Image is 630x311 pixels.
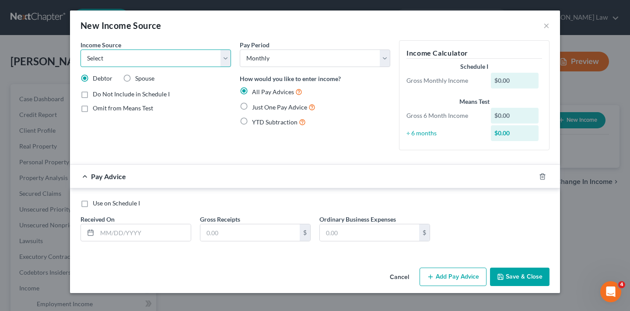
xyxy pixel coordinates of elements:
[80,41,121,49] span: Income Source
[252,88,294,95] span: All Pay Advices
[200,224,300,241] input: 0.00
[402,111,486,120] div: Gross 6 Month Income
[80,19,161,32] div: New Income Source
[543,20,549,31] button: ×
[491,108,539,124] div: $0.00
[490,268,549,286] button: Save & Close
[491,73,539,88] div: $0.00
[383,269,416,286] button: Cancel
[402,76,486,85] div: Gross Monthly Income
[419,224,430,241] div: $
[80,216,115,223] span: Received On
[240,40,269,49] label: Pay Period
[320,224,419,241] input: 0.00
[93,199,140,207] span: Use on Schedule I
[406,48,542,59] h5: Income Calculator
[93,104,153,112] span: Omit from Means Test
[91,172,126,180] span: Pay Advice
[406,97,542,106] div: Means Test
[420,268,486,286] button: Add Pay Advice
[135,74,154,82] span: Spouse
[200,215,240,224] label: Gross Receipts
[618,281,625,288] span: 4
[97,224,191,241] input: MM/DD/YYYY
[600,281,621,302] iframe: Intercom live chat
[300,224,310,241] div: $
[252,103,307,111] span: Just One Pay Advice
[93,90,170,98] span: Do Not Include in Schedule I
[93,74,112,82] span: Debtor
[491,125,539,141] div: $0.00
[240,74,341,83] label: How would you like to enter income?
[252,118,297,126] span: YTD Subtraction
[319,215,396,224] label: Ordinary Business Expenses
[402,129,486,138] div: ÷ 6 months
[406,62,542,71] div: Schedule I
